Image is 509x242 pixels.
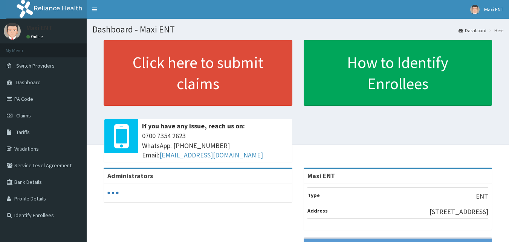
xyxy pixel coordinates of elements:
[430,207,488,217] p: [STREET_ADDRESS]
[307,192,320,199] b: Type
[307,171,335,180] strong: Maxi ENT
[107,171,153,180] b: Administrators
[476,191,488,201] p: ENT
[484,6,503,13] span: Maxi ENT
[459,27,486,34] a: Dashboard
[26,34,44,39] a: Online
[16,112,31,119] span: Claims
[107,187,119,199] svg: audio-loading
[16,129,30,136] span: Tariffs
[142,122,245,130] b: If you have any issue, reach us on:
[142,131,289,160] span: 0700 7354 2623 WhatsApp: [PHONE_NUMBER] Email:
[487,27,503,34] li: Here
[470,5,480,14] img: User Image
[16,62,55,69] span: Switch Providers
[16,79,41,86] span: Dashboard
[26,25,53,31] p: Maxi ENT
[307,207,328,214] b: Address
[304,40,492,106] a: How to Identify Enrollees
[4,23,21,40] img: User Image
[159,151,263,159] a: [EMAIL_ADDRESS][DOMAIN_NAME]
[104,40,292,106] a: Click here to submit claims
[92,25,503,34] h1: Dashboard - Maxi ENT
